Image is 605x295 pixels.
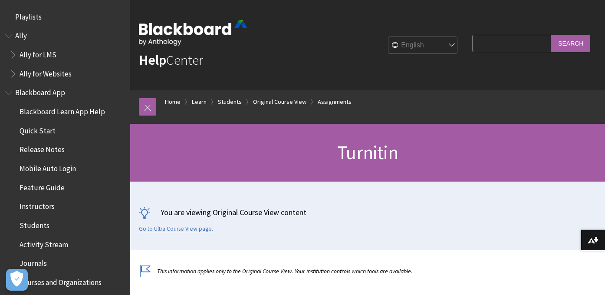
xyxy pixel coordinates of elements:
[337,140,398,164] span: Turnitin
[20,123,56,135] span: Quick Start
[20,143,65,154] span: Release Notes
[139,51,166,69] strong: Help
[5,10,125,24] nav: Book outline for Playlists
[218,96,242,107] a: Students
[20,275,102,287] span: Courses and Organizations
[20,180,65,192] span: Feature Guide
[253,96,306,107] a: Original Course View
[20,237,68,249] span: Activity Stream
[6,269,28,291] button: Open Preferences
[20,218,49,230] span: Students
[15,29,27,40] span: Ally
[192,96,207,107] a: Learn
[20,199,55,211] span: Instructors
[139,225,213,233] a: Go to Ultra Course View page.
[20,47,56,59] span: Ally for LMS
[20,66,72,78] span: Ally for Websites
[388,37,458,54] select: Site Language Selector
[139,20,247,46] img: Blackboard by Anthology
[15,10,42,21] span: Playlists
[5,29,125,81] nav: Book outline for Anthology Ally Help
[318,96,352,107] a: Assignments
[139,267,468,275] p: This information applies only to the Original Course View. Your institution controls which tools ...
[139,51,203,69] a: HelpCenter
[165,96,181,107] a: Home
[20,104,105,116] span: Blackboard Learn App Help
[551,35,590,52] input: Search
[20,256,47,268] span: Journals
[139,207,596,218] p: You are viewing Original Course View content
[20,161,76,173] span: Mobile Auto Login
[15,86,65,97] span: Blackboard App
